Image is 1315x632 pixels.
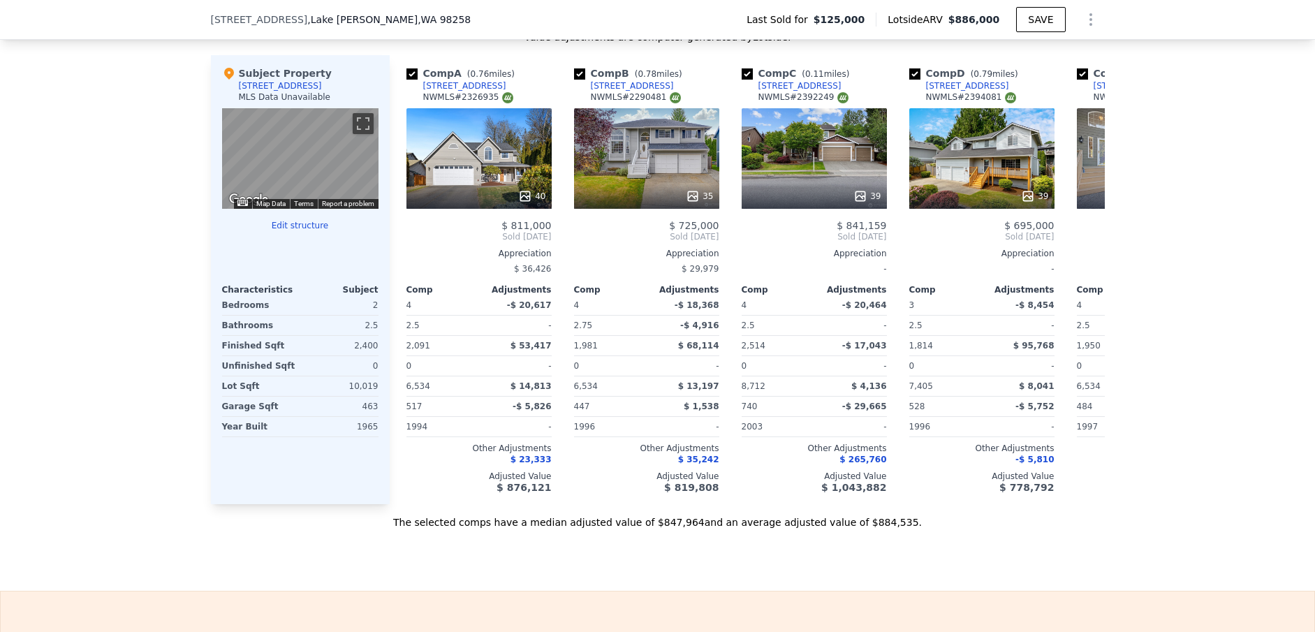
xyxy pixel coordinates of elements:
div: Map [222,108,379,209]
span: $ 1,043,882 [821,482,886,493]
div: Characteristics [222,284,300,295]
div: - [817,316,887,335]
img: NWMLS Logo [837,92,848,103]
button: Keyboard shortcuts [237,200,247,206]
div: Adjusted Value [742,471,887,482]
span: $ 95,768 [1013,341,1055,351]
span: 528 [909,402,925,411]
div: Lot Sqft [222,376,297,396]
div: Appreciation [574,248,719,259]
div: NWMLS # 2326935 [423,91,513,103]
span: 2,514 [742,341,765,351]
span: 2,091 [406,341,430,351]
span: 0 [1077,361,1082,371]
div: 2.5 [909,316,979,335]
button: Edit structure [222,220,379,231]
div: Comp [406,284,479,295]
div: [STREET_ADDRESS] [758,80,842,91]
img: NWMLS Logo [502,92,513,103]
div: Comp E [1077,66,1185,80]
div: Comp B [574,66,688,80]
div: [STREET_ADDRESS] [423,80,506,91]
div: NWMLS # 2290481 [591,91,681,103]
button: Map Data [256,199,286,209]
div: - [482,356,552,376]
span: -$ 5,826 [513,402,551,411]
span: 0.11 [805,69,824,79]
span: Sold [DATE] [406,231,552,242]
div: NWMLS # 2394081 [926,91,1016,103]
span: [STREET_ADDRESS] [211,13,308,27]
div: NWMLS # 2392249 [758,91,848,103]
div: 39 [1021,189,1048,203]
div: 2.5 [303,316,379,335]
span: 0 [909,361,915,371]
span: 6,534 [406,381,430,391]
span: 4 [406,300,412,310]
span: 0 [742,361,747,371]
div: Bedrooms [222,295,297,315]
span: 0.79 [974,69,992,79]
div: - [649,417,719,436]
div: [STREET_ADDRESS] [926,80,1009,91]
span: $ 8,041 [1019,381,1054,391]
span: $ 725,000 [669,220,719,231]
span: $ 13,197 [678,381,719,391]
div: 463 [303,397,379,416]
span: $ 4,136 [851,381,886,391]
div: Comp [1077,284,1149,295]
div: Adjusted Value [1077,471,1222,482]
span: 4 [574,300,580,310]
div: - [985,417,1055,436]
span: Sold [DATE] [1077,231,1222,242]
a: [STREET_ADDRESS] [574,80,674,91]
div: Unfinished Sqft [222,356,297,376]
span: 8,712 [742,381,765,391]
span: 447 [574,402,590,411]
div: [STREET_ADDRESS][PERSON_NAME] [1094,80,1239,91]
div: The selected comps have a median adjusted value of $847,964 and an average adjusted value of $884... [211,504,1105,529]
span: 4 [1077,300,1082,310]
span: 4 [742,300,747,310]
button: Show Options [1077,6,1105,34]
a: [STREET_ADDRESS] [406,80,506,91]
span: $ 23,333 [510,455,552,464]
img: NWMLS Logo [1005,92,1016,103]
div: Adjusted Value [909,471,1055,482]
span: -$ 4,916 [680,321,719,330]
span: $ 53,417 [510,341,552,351]
a: [STREET_ADDRESS][PERSON_NAME] [1077,80,1239,91]
div: Adjustments [982,284,1055,295]
span: $ 811,000 [501,220,551,231]
span: -$ 20,464 [842,300,887,310]
div: Adjustments [479,284,552,295]
div: 10,019 [303,376,379,396]
span: ( miles) [796,69,855,79]
div: Other Adjustments [742,443,887,454]
div: Comp A [406,66,520,80]
div: Finished Sqft [222,336,297,355]
div: Adjustments [814,284,887,295]
div: NWMLS # 2281096 [1094,91,1184,103]
div: 1997 [1077,417,1147,436]
div: Comp C [742,66,855,80]
span: $886,000 [948,14,1000,25]
div: Other Adjustments [1077,443,1222,454]
span: Sold [DATE] [909,231,1055,242]
span: $ 1,538 [684,402,719,411]
span: 484 [1077,402,1093,411]
a: Report a problem [322,200,374,207]
span: $ 841,159 [837,220,886,231]
span: 3 [909,300,915,310]
div: 40 [518,189,545,203]
span: 0 [406,361,412,371]
span: , Lake [PERSON_NAME] [307,13,471,27]
div: Comp [574,284,647,295]
img: NWMLS Logo [670,92,681,103]
div: Other Adjustments [406,443,552,454]
div: Appreciation [742,248,887,259]
div: - [482,316,552,335]
span: -$ 5,752 [1015,402,1054,411]
span: -$ 17,043 [842,341,887,351]
div: [STREET_ADDRESS] [239,80,322,91]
